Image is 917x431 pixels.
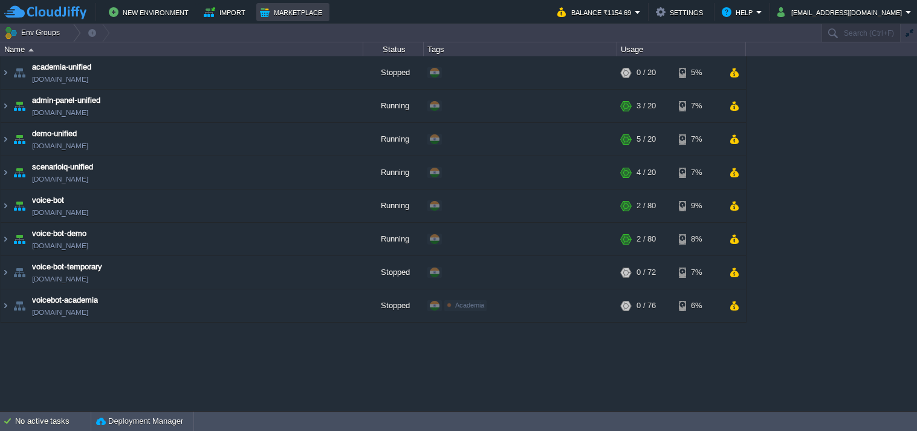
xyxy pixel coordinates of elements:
div: 2 / 80 [637,223,656,255]
div: No active tasks [15,412,91,431]
a: scenarioiq-unified [32,161,93,173]
a: [DOMAIN_NAME] [32,107,88,119]
button: Deployment Manager [96,415,183,427]
div: 7% [679,156,718,189]
a: [DOMAIN_NAME] [32,140,88,152]
div: 2 / 80 [637,189,656,222]
div: 8% [679,223,718,255]
img: AMDAwAAAACH5BAEAAAAALAAAAAABAAEAAAICRAEAOw== [1,156,10,189]
img: AMDAwAAAACH5BAEAAAAALAAAAAABAAEAAAICRAEAOw== [11,123,28,156]
a: [DOMAIN_NAME] [32,173,88,185]
a: [DOMAIN_NAME] [32,73,88,85]
a: voice-bot-temporary [32,261,102,273]
a: voicebot-academia [32,294,98,306]
div: Usage [618,42,745,56]
img: AMDAwAAAACH5BAEAAAAALAAAAAABAAEAAAICRAEAOw== [1,56,10,89]
div: 4 / 20 [637,156,656,189]
button: Settings [656,5,707,19]
div: Running [363,223,424,255]
img: AMDAwAAAACH5BAEAAAAALAAAAAABAAEAAAICRAEAOw== [1,289,10,322]
button: Import [204,5,249,19]
img: AMDAwAAAACH5BAEAAAAALAAAAAABAAEAAAICRAEAOw== [11,56,28,89]
a: [DOMAIN_NAME] [32,206,88,219]
div: 7% [679,90,718,122]
button: [EMAIL_ADDRESS][DOMAIN_NAME] [777,5,906,19]
div: Running [363,90,424,122]
a: admin-panel-unified [32,94,100,107]
img: AMDAwAAAACH5BAEAAAAALAAAAAABAAEAAAICRAEAOw== [11,156,28,189]
a: voice-bot-demo [32,228,86,240]
img: AMDAwAAAACH5BAEAAAAALAAAAAABAAEAAAICRAEAOw== [1,189,10,222]
div: Tags [424,42,617,56]
a: [DOMAIN_NAME] [32,240,88,252]
img: AMDAwAAAACH5BAEAAAAALAAAAAABAAEAAAICRAEAOw== [11,223,28,255]
div: 6% [679,289,718,322]
div: Stopped [363,256,424,289]
img: AMDAwAAAACH5BAEAAAAALAAAAAABAAEAAAICRAEAOw== [28,48,34,51]
div: Running [363,156,424,189]
img: CloudJiffy [4,5,86,20]
div: 5% [679,56,718,89]
img: AMDAwAAAACH5BAEAAAAALAAAAAABAAEAAAICRAEAOw== [11,256,28,289]
div: 0 / 76 [637,289,656,322]
iframe: chat widget [866,383,905,419]
div: 5 / 20 [637,123,656,156]
div: Running [363,189,424,222]
img: AMDAwAAAACH5BAEAAAAALAAAAAABAAEAAAICRAEAOw== [1,90,10,122]
img: AMDAwAAAACH5BAEAAAAALAAAAAABAAEAAAICRAEAOw== [11,289,28,322]
span: Academia [455,301,484,309]
div: Status [364,42,423,56]
img: AMDAwAAAACH5BAEAAAAALAAAAAABAAEAAAICRAEAOw== [11,189,28,222]
div: Stopped [363,56,424,89]
button: Marketplace [260,5,326,19]
a: [DOMAIN_NAME] [32,306,88,318]
img: AMDAwAAAACH5BAEAAAAALAAAAAABAAEAAAICRAEAOw== [1,123,10,156]
a: [DOMAIN_NAME] [32,273,88,285]
a: voice-bot [32,194,64,206]
div: Name [1,42,363,56]
div: 3 / 20 [637,90,656,122]
a: demo-unified [32,128,77,140]
button: Help [722,5,756,19]
div: 0 / 72 [637,256,656,289]
div: 7% [679,256,718,289]
div: 0 / 20 [637,56,656,89]
div: 9% [679,189,718,222]
img: AMDAwAAAACH5BAEAAAAALAAAAAABAAEAAAICRAEAOw== [1,256,10,289]
img: AMDAwAAAACH5BAEAAAAALAAAAAABAAEAAAICRAEAOw== [1,223,10,255]
button: Balance ₹1154.69 [557,5,635,19]
div: Stopped [363,289,424,322]
a: academia-unified [32,61,91,73]
div: 7% [679,123,718,156]
img: AMDAwAAAACH5BAEAAAAALAAAAAABAAEAAAICRAEAOw== [11,90,28,122]
div: Running [363,123,424,156]
button: Env Groups [4,24,64,41]
button: New Environment [109,5,192,19]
